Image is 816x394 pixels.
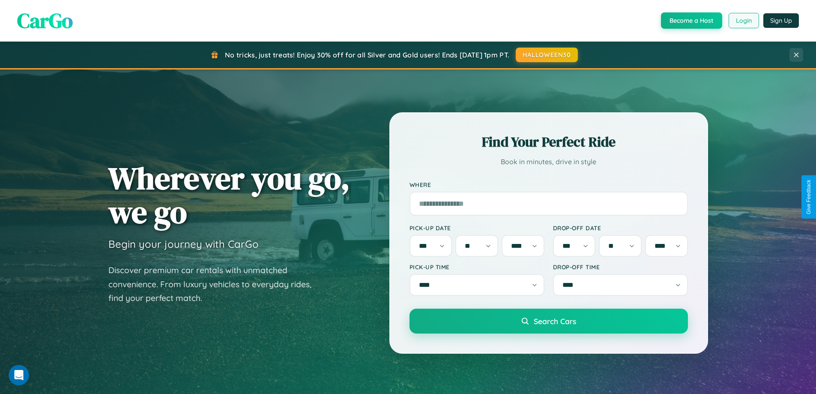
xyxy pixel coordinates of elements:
[409,156,688,168] p: Book in minutes, drive in style
[516,48,578,62] button: HALLOWEEN30
[763,13,799,28] button: Sign Up
[806,180,812,214] div: Give Feedback
[17,6,73,35] span: CarGo
[108,238,259,250] h3: Begin your journey with CarGo
[108,161,350,229] h1: Wherever you go, we go
[409,181,688,188] label: Where
[225,51,509,59] span: No tricks, just treats! Enjoy 30% off for all Silver and Gold users! Ends [DATE] 1pm PT.
[409,224,544,232] label: Pick-up Date
[9,365,29,385] iframe: Intercom live chat
[729,13,759,28] button: Login
[409,132,688,151] h2: Find Your Perfect Ride
[553,263,688,271] label: Drop-off Time
[108,263,323,305] p: Discover premium car rentals with unmatched convenience. From luxury vehicles to everyday rides, ...
[553,224,688,232] label: Drop-off Date
[409,309,688,334] button: Search Cars
[661,12,722,29] button: Become a Host
[534,316,576,326] span: Search Cars
[409,263,544,271] label: Pick-up Time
